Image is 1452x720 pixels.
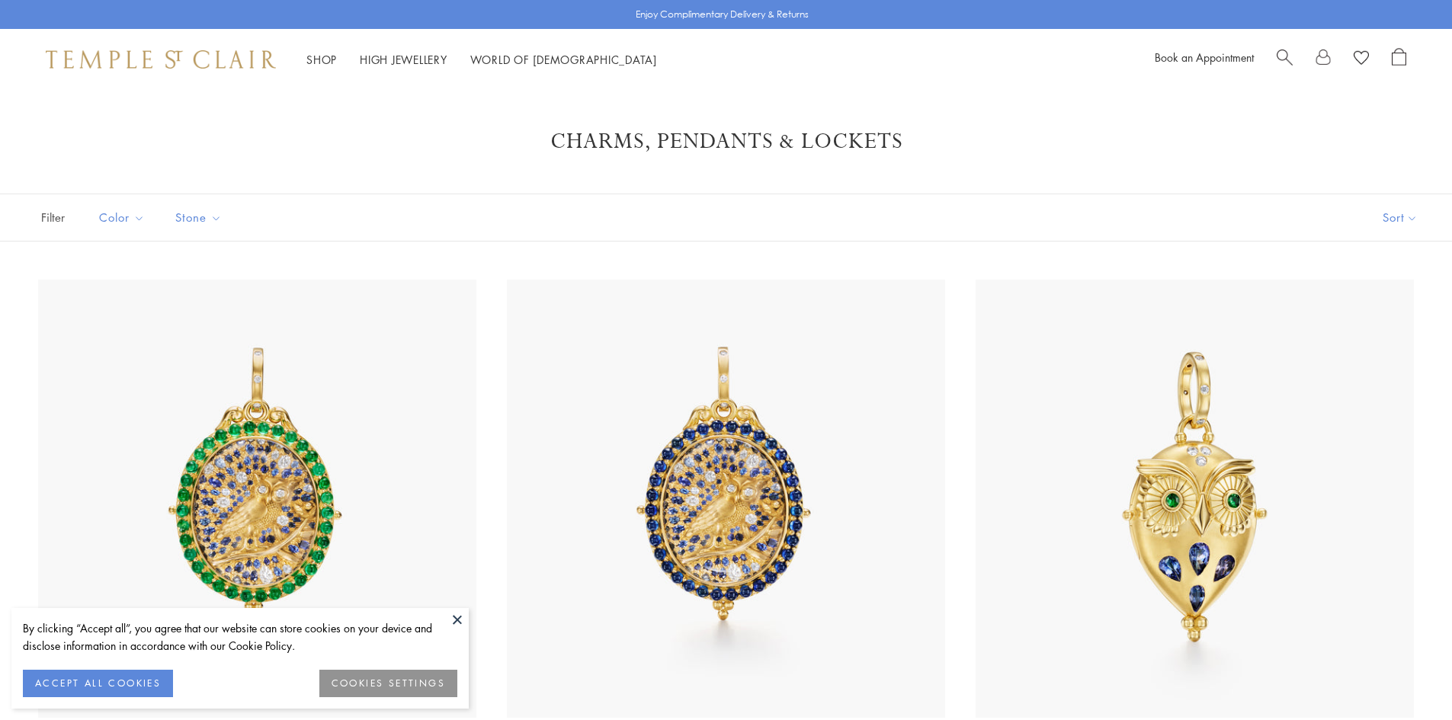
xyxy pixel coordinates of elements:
nav: Main navigation [306,50,657,69]
span: Color [91,208,156,227]
p: Enjoy Complimentary Delivery & Returns [636,7,809,22]
a: ShopShop [306,52,337,67]
img: 18K Blue Sapphire Nocturne Owl Locket [507,280,945,718]
a: World of [DEMOGRAPHIC_DATA]World of [DEMOGRAPHIC_DATA] [470,52,657,67]
img: 18K Tanzanite Night Owl Locket [976,280,1414,718]
div: By clicking “Accept all”, you agree that our website can store cookies on your device and disclos... [23,619,457,654]
button: Show sort by [1348,194,1452,241]
a: Search [1277,48,1293,71]
button: Stone [164,200,233,235]
a: View Wishlist [1354,48,1369,71]
a: Book an Appointment [1155,50,1254,65]
a: High JewelleryHigh Jewellery [360,52,447,67]
h1: Charms, Pendants & Lockets [61,128,1391,155]
a: Open Shopping Bag [1392,48,1406,71]
img: Temple St. Clair [46,50,276,69]
button: Color [88,200,156,235]
button: COOKIES SETTINGS [319,670,457,697]
span: Stone [168,208,233,227]
img: 18K Emerald Nocturne Owl Locket [38,280,476,718]
button: ACCEPT ALL COOKIES [23,670,173,697]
